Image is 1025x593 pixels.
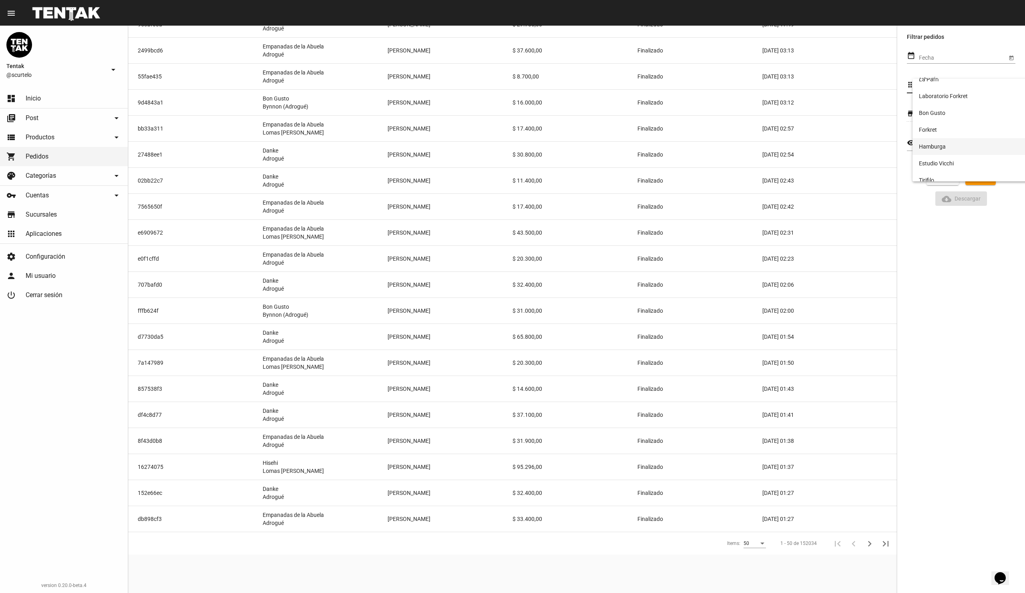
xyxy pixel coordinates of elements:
[991,561,1017,585] iframe: chat widget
